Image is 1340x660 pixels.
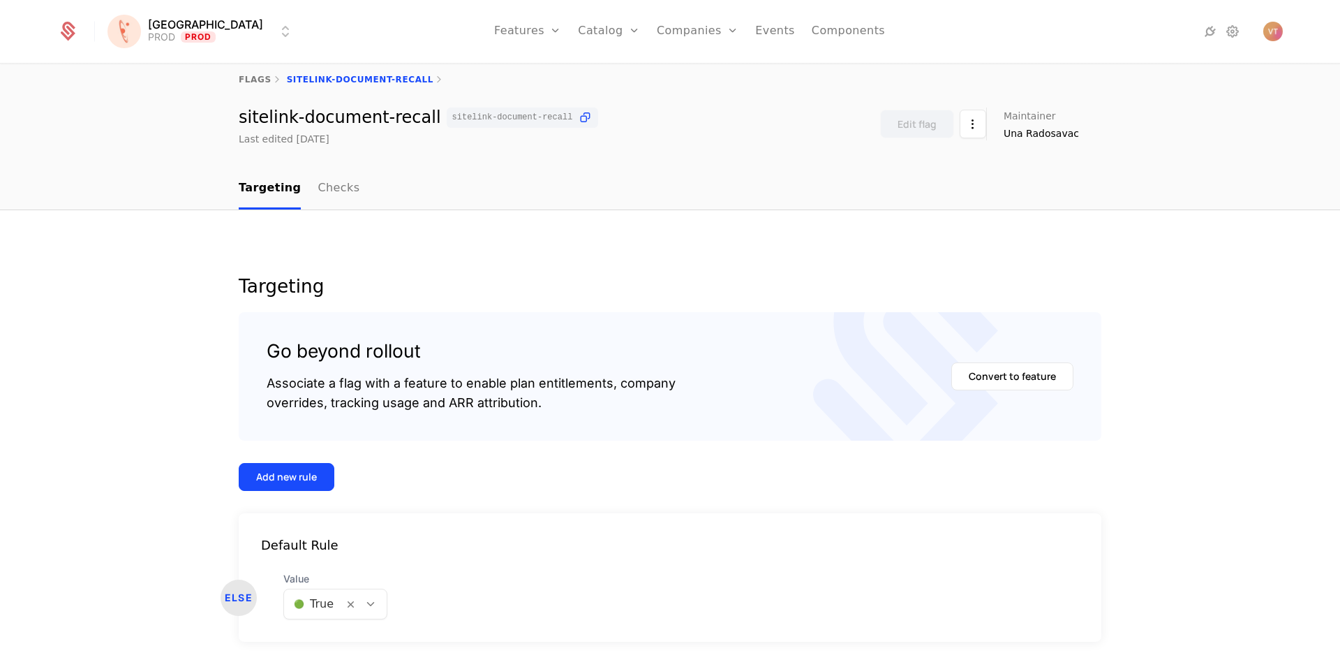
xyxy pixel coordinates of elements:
[239,463,334,491] button: Add new rule
[239,168,1101,210] nav: Main
[256,470,317,484] div: Add new rule
[239,132,329,146] div: Last edited [DATE]
[239,75,271,85] a: flags
[880,110,954,138] button: Edit flag
[239,108,598,128] div: sitelink-document-recall
[239,277,1101,295] div: Targeting
[898,117,937,131] div: Edit flag
[1224,23,1241,40] a: Settings
[267,340,676,362] div: Go beyond rollout
[1263,22,1283,41] img: Vlada Todorovic
[1004,111,1056,121] span: Maintainer
[1004,126,1079,140] span: Una Radosavac
[267,374,676,413] div: Associate a flag with a feature to enable plan entitlements, company overrides, tracking usage an...
[148,19,263,30] span: [GEOGRAPHIC_DATA]
[239,536,1101,555] div: Default Rule
[112,16,294,47] button: Select environment
[1202,23,1219,40] a: Integrations
[318,168,359,210] a: Checks
[148,30,175,44] div: PROD
[283,572,387,586] span: Value
[452,113,573,122] span: sitelink-document-recall
[239,168,359,210] ul: Choose Sub Page
[239,168,301,210] a: Targeting
[1263,22,1283,41] button: Open user button
[960,110,986,138] button: Select action
[107,15,141,48] img: Florence
[951,362,1073,390] button: Convert to feature
[181,31,216,43] span: Prod
[221,580,257,616] div: ELSE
